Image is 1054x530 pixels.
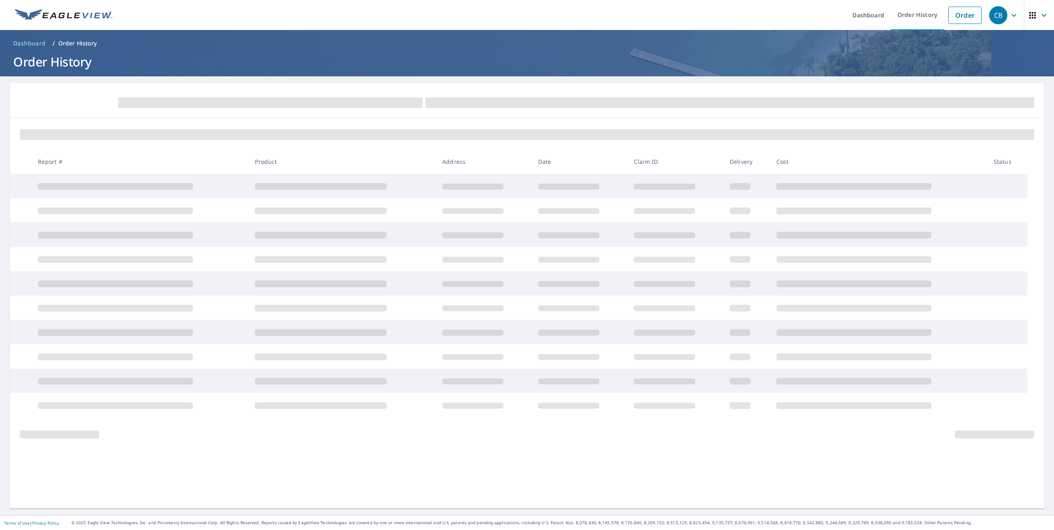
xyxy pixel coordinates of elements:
[4,521,59,525] p: |
[987,149,1027,174] th: Status
[248,149,436,174] th: Product
[627,149,723,174] th: Claim ID
[4,520,30,526] a: Terms of Use
[770,149,987,174] th: Cost
[52,38,55,48] li: /
[58,39,97,47] p: Order History
[71,520,1050,526] p: © 2025 Eagle View Technologies, Inc. and Pictometry International Corp. All Rights Reserved. Repo...
[10,53,1044,70] h1: Order History
[32,520,59,526] a: Privacy Policy
[10,37,1044,50] nav: breadcrumb
[13,39,46,47] span: Dashboard
[10,37,49,50] a: Dashboard
[31,149,249,174] th: Report #
[948,7,982,24] a: Order
[989,6,1007,24] div: CB
[436,149,532,174] th: Address
[532,149,627,174] th: Date
[15,9,112,21] img: EV Logo
[723,149,770,174] th: Delivery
